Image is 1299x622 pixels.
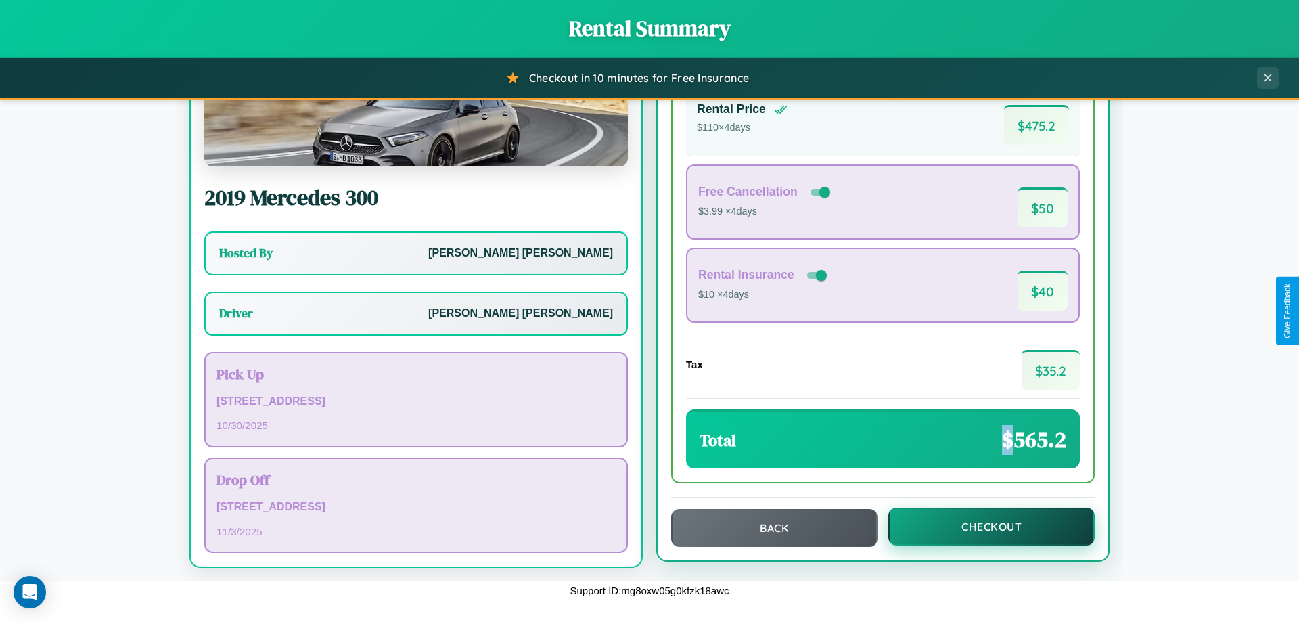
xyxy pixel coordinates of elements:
[1022,350,1080,390] span: $ 35.2
[428,304,613,324] p: [PERSON_NAME] [PERSON_NAME]
[1018,187,1068,227] span: $ 50
[698,185,798,199] h4: Free Cancellation
[1002,425,1066,455] span: $ 565.2
[216,470,616,489] h3: Drop Off
[698,203,833,221] p: $3.99 × 4 days
[216,392,616,412] p: [STREET_ADDRESS]
[14,14,1285,43] h1: Rental Summary
[570,581,729,600] p: Support ID: mg8oxw05g0kfzk18awc
[698,268,794,282] h4: Rental Insurance
[216,523,616,541] p: 11 / 3 / 2025
[529,71,749,85] span: Checkout in 10 minutes for Free Insurance
[216,416,616,435] p: 10 / 30 / 2025
[204,183,628,213] h2: 2019 Mercedes 300
[888,508,1095,546] button: Checkout
[671,509,878,547] button: Back
[428,244,613,263] p: [PERSON_NAME] [PERSON_NAME]
[698,286,829,304] p: $10 × 4 days
[1004,105,1069,145] span: $ 475.2
[219,245,273,261] h3: Hosted By
[14,576,46,608] div: Open Intercom Messenger
[697,119,788,137] p: $ 110 × 4 days
[697,102,766,116] h4: Rental Price
[216,364,616,384] h3: Pick Up
[216,497,616,517] p: [STREET_ADDRESS]
[686,359,703,370] h4: Tax
[1283,284,1292,338] div: Give Feedback
[700,429,736,451] h3: Total
[1018,271,1068,311] span: $ 40
[219,305,253,321] h3: Driver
